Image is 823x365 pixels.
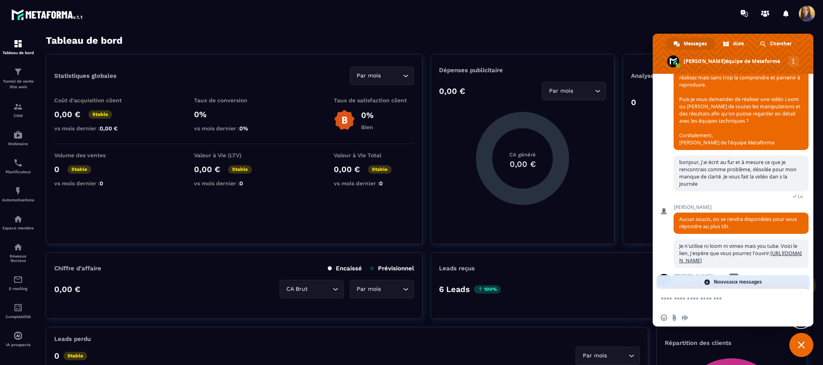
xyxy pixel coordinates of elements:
span: Chercher [770,38,792,50]
span: 0,00 € [100,125,118,132]
a: formationformationTableau de bord [2,33,34,61]
div: Fermer le chat [789,333,813,357]
p: Répartition des clients [665,339,798,347]
p: Analyse des Leads [631,72,715,79]
a: social-networksocial-networkRéseaux Sociaux [2,236,34,269]
img: formation [13,39,23,49]
input: Search for option [383,71,401,80]
p: vs mois dernier : [194,180,274,187]
p: Stable [63,352,87,360]
p: Stable [88,110,112,119]
p: Leads reçus [439,265,475,272]
p: 6 Leads [439,284,470,294]
p: E-mailing [2,286,34,291]
span: Par mois [547,87,575,95]
p: Stable [368,165,392,174]
p: 0,00 € [194,164,220,174]
p: vs mois dernier : [334,180,414,187]
p: 0 [54,351,59,361]
p: Comptabilité [2,314,34,319]
p: vs mois dernier : [54,180,135,187]
a: schedulerschedulerPlanificateur [2,152,34,180]
div: Search for option [542,82,606,100]
img: formation [13,102,23,112]
div: Search for option [280,280,344,298]
p: Webinaire [2,142,34,146]
img: logo [11,7,84,22]
span: 0 [100,180,103,187]
span: Lu [798,193,803,199]
p: Leads perdu [54,335,91,343]
img: formation [13,67,23,77]
p: Automatisations [2,198,34,202]
img: automations [13,214,23,224]
img: social-network [13,242,23,252]
p: Taux de satisfaction client [334,97,414,103]
p: 0,00 € [54,109,80,119]
p: IA prospects [2,343,34,347]
p: Bien [361,124,374,130]
span: Message audio [682,314,688,321]
img: automations [13,186,23,196]
p: Réseaux Sociaux [2,254,34,263]
input: Search for option [609,351,627,360]
p: Taux de conversion [194,97,274,103]
span: Aucun soucis, on se rendra disponibles pour vous répondre au plus tôt. [679,216,797,230]
img: scheduler [13,158,23,168]
img: automations [13,331,23,341]
p: 0,00 € [54,284,80,294]
p: Encaissé [328,265,362,272]
span: bonjour, j'ai écrit au fur et à mesure ce que je rencontrais comme problème, désolée pour mon man... [679,159,796,187]
span: Envoyer un fichier [671,314,678,321]
span: [PERSON_NAME] [674,205,809,210]
p: Espace membre [2,226,34,230]
textarea: Entrez votre message... [661,296,788,303]
span: [PERSON_NAME]équipe [674,274,809,279]
div: Messages [666,38,715,50]
input: Search for option [310,285,331,294]
p: Valeur à Vie (LTV) [194,152,274,158]
p: Tableau de bord [2,51,34,55]
h3: Tableau de bord [46,35,123,46]
div: Chercher [753,38,800,50]
p: Stable [67,165,91,174]
span: Aide [733,38,744,50]
span: CA Brut [285,285,310,294]
a: [URL][DOMAIN_NAME] [679,250,802,264]
img: automations [13,130,23,140]
span: Par mois [355,71,383,80]
div: Search for option [350,280,414,298]
a: automationsautomationsEspace membre [2,208,34,236]
a: automationsautomationsWebinaire [2,124,34,152]
span: Bot [729,274,738,280]
p: Dépenses publicitaire [439,67,607,74]
span: Insérer un emoji [661,314,667,321]
p: Coût d'acquisition client [54,97,135,103]
p: 0,00 € [439,86,465,96]
p: vs mois dernier : [54,125,135,132]
div: Search for option [576,347,640,365]
img: accountant [13,303,23,312]
p: Prévisionnel [370,265,414,272]
p: 0% [361,110,374,120]
p: Planificateur [2,170,34,174]
a: automationsautomationsAutomatisations [2,180,34,208]
span: Je n'utilise ni loom ni vimeo mais you tube. Voici le lien, j'espère que vous pourrez l'ouvrir: [679,243,802,264]
p: Chiffre d’affaire [54,265,101,272]
span: Messages [684,38,707,50]
p: 0,00 € [334,164,360,174]
p: vs mois dernier : [194,125,274,132]
p: Statistiques globales [54,72,116,79]
span: Par mois [355,285,383,294]
a: formationformationTunnel de vente Site web [2,61,34,96]
p: Valeur à Vie Total [334,152,414,158]
p: 0 [54,164,59,174]
p: CRM [2,114,34,118]
p: Volume des ventes [54,152,135,158]
p: Stable [228,165,252,174]
span: Nouveaux messages [714,275,762,289]
input: Search for option [383,285,401,294]
img: b-badge-o.b3b20ee6.svg [334,109,355,131]
span: 0 [239,180,243,187]
span: Par mois [581,351,609,360]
